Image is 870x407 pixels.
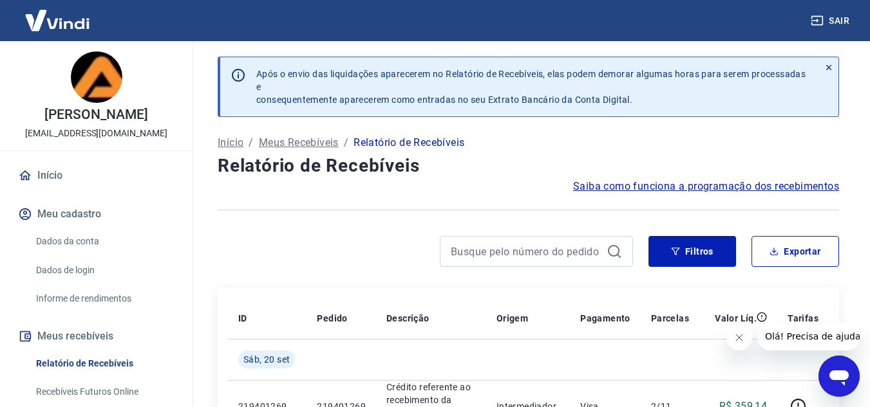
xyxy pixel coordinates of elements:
a: Relatório de Recebíveis [31,350,177,377]
p: Valor Líq. [715,312,757,325]
span: Olá! Precisa de ajuda? [8,9,108,19]
p: Após o envio das liquidações aparecerem no Relatório de Recebíveis, elas podem demorar algumas ho... [256,68,809,106]
iframe: Cerrar mensaje [726,325,752,350]
button: Meu cadastro [15,200,177,228]
a: Saiba como funciona a programação dos recebimentos [573,179,839,194]
a: Meus Recebíveis [259,135,339,150]
p: Pedido [317,312,347,325]
input: Busque pelo número do pedido [451,242,601,261]
iframe: Botón para iniciar la ventana de mensajería [818,356,860,397]
p: Descrição [386,312,430,325]
button: Filtros [648,236,736,267]
p: / [249,135,253,150]
p: [PERSON_NAME] [44,108,147,122]
button: Exportar [752,236,839,267]
a: Dados da conta [31,228,177,255]
a: Recebíveis Futuros Online [31,379,177,405]
p: Relatório de Recebíveis [354,135,464,150]
a: Dados de login [31,257,177,284]
a: Informe de rendimentos [31,285,177,312]
iframe: Mensaje de la compañía [757,322,860,350]
p: [EMAIL_ADDRESS][DOMAIN_NAME] [25,127,167,140]
img: Vindi [15,1,99,40]
a: Início [218,135,243,150]
a: Início [15,161,177,190]
button: Sair [808,9,855,33]
p: ID [238,312,247,325]
button: Meus recebíveis [15,322,177,350]
p: Tarifas [788,312,818,325]
p: Pagamento [580,312,630,325]
img: 6a1d8cdb-afff-4140-b23b-b3656956e1a1.jpeg [71,51,122,103]
span: Sáb, 20 set [243,353,290,366]
h4: Relatório de Recebíveis [218,153,839,179]
p: / [344,135,348,150]
p: Parcelas [651,312,689,325]
p: Origem [496,312,528,325]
